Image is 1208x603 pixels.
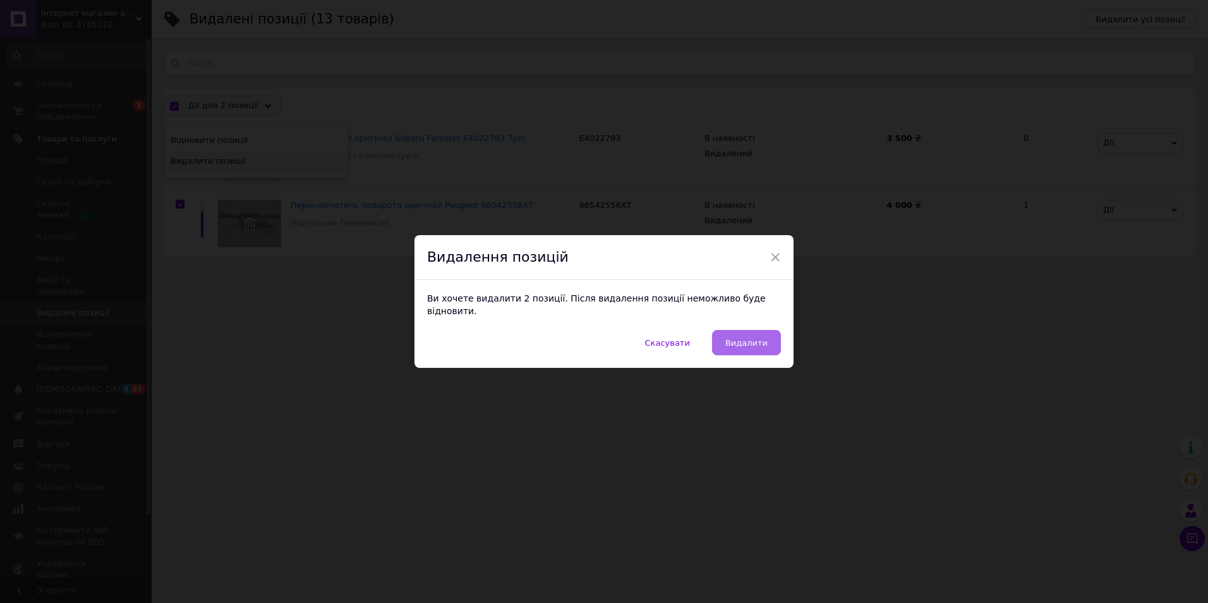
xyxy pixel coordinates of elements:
[712,330,781,355] button: Видалити
[770,247,781,268] span: ×
[427,293,781,317] p: Ви хочете видалити 2 позиції. Після видалення позиції неможливо буде відновити.
[414,235,794,281] div: Видалення позицій
[645,338,690,348] span: Скасувати
[725,338,768,348] span: Видалити
[632,330,703,355] button: Скасувати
